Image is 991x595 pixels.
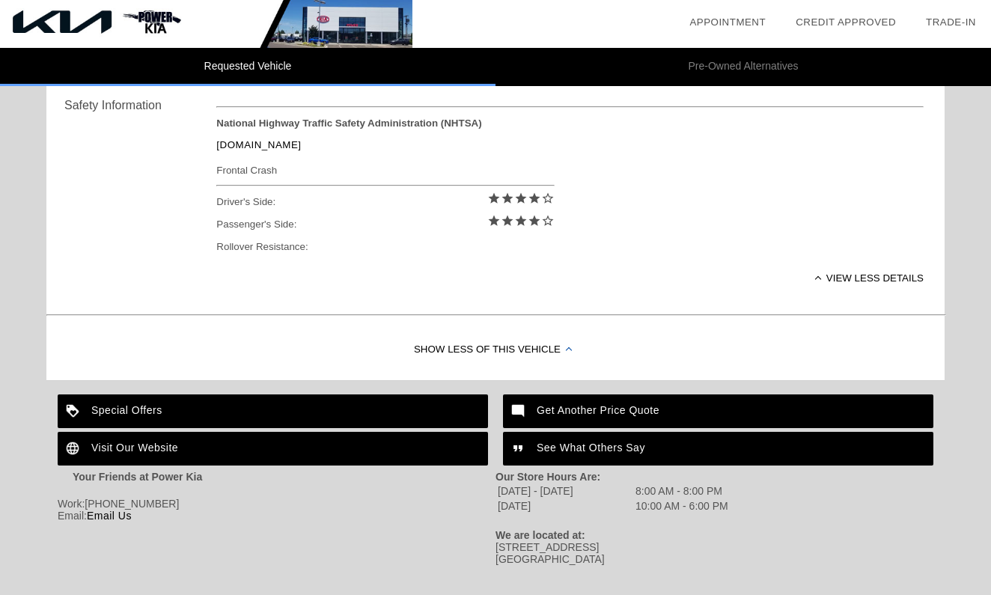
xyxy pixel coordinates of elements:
[501,214,514,228] i: star
[514,192,528,205] i: star
[495,471,600,483] strong: Our Store Hours Are:
[497,499,633,513] td: [DATE]
[541,214,555,228] i: star_border
[528,214,541,228] i: star
[58,510,495,522] div: Email:
[487,192,501,205] i: star
[87,510,132,522] a: Email Us
[216,161,554,180] div: Frontal Crash
[495,541,933,565] div: [STREET_ADDRESS] [GEOGRAPHIC_DATA]
[216,236,554,258] div: Rollover Resistance:
[216,260,924,296] div: View less details
[64,97,216,115] div: Safety Information
[503,394,537,428] img: ic_mode_comment_white_24dp_2x.png
[216,118,481,129] strong: National Highway Traffic Safety Administration (NHTSA)
[635,484,729,498] td: 8:00 AM - 8:00 PM
[497,484,633,498] td: [DATE] - [DATE]
[216,139,301,150] a: [DOMAIN_NAME]
[216,191,554,213] div: Driver's Side:
[216,213,554,236] div: Passenger's Side:
[85,498,179,510] span: [PHONE_NUMBER]
[495,48,991,86] li: Pre-Owned Alternatives
[926,16,976,28] a: Trade-In
[528,192,541,205] i: star
[487,214,501,228] i: star
[73,471,202,483] strong: Your Friends at Power Kia
[514,214,528,228] i: star
[58,498,495,510] div: Work:
[503,432,933,466] a: See What Others Say
[46,320,945,380] div: Show Less of this Vehicle
[689,16,766,28] a: Appointment
[58,394,91,428] img: ic_loyalty_white_24dp_2x.png
[796,16,896,28] a: Credit Approved
[503,432,537,466] img: ic_format_quote_white_24dp_2x.png
[58,432,91,466] img: ic_language_white_24dp_2x.png
[58,432,488,466] a: Visit Our Website
[503,394,933,428] a: Get Another Price Quote
[58,394,488,428] a: Special Offers
[495,529,585,541] strong: We are located at:
[541,192,555,205] i: star_border
[635,499,729,513] td: 10:00 AM - 6:00 PM
[501,192,514,205] i: star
